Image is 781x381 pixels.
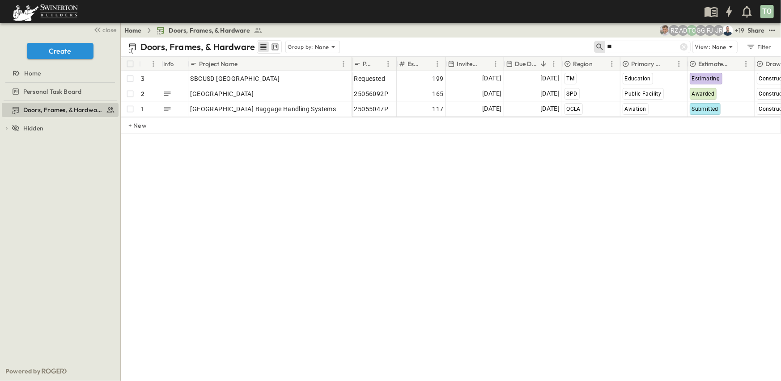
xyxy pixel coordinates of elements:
[2,103,119,117] div: Doors, Frames, & Hardwaretest
[713,25,724,36] div: Joshua Russell (joshua.russell@swinerton.com)
[573,59,593,68] p: Region
[141,89,145,98] p: 2
[741,59,751,69] button: Menu
[161,57,188,71] div: Info
[540,88,560,99] span: [DATE]
[258,42,269,52] button: row view
[660,25,671,36] img: Aaron Anderson (aaron.anderson@swinerton.com)
[139,57,161,71] div: #
[11,2,80,21] img: 6c363589ada0b36f064d841b69d3a419a338230e66bb0a533688fa5cc3e9e735.png
[712,42,726,51] p: None
[169,26,250,35] span: Doors, Frames, & Hardware
[698,59,729,68] p: Estimate Status
[705,25,715,36] div: Francisco J. Sanchez (frsanchez@swinerton.com)
[422,59,432,69] button: Sort
[432,89,443,98] span: 165
[373,59,383,69] button: Sort
[257,40,282,54] div: table view
[163,51,174,76] div: Info
[540,73,560,84] span: [DATE]
[490,59,501,69] button: Menu
[23,105,102,114] span: Doors, Frames, & Hardware
[692,106,719,112] span: Submitted
[338,59,349,69] button: Menu
[124,26,268,35] nav: breadcrumbs
[482,73,501,84] span: [DATE]
[515,59,537,68] p: Due Date
[432,59,443,69] button: Menu
[669,25,679,36] div: Robert Zeilinger (robert.zeilinger@swinerton.com)
[140,41,255,53] p: Doors, Frames, & Hardware
[24,69,41,78] span: Home
[288,42,313,51] p: Group by:
[695,42,710,52] p: View:
[760,5,774,18] div: TO
[731,59,741,69] button: Sort
[767,25,777,36] button: test
[747,26,765,35] div: Share
[2,85,117,98] a: Personal Task Board
[239,59,249,69] button: Sort
[383,59,394,69] button: Menu
[2,67,117,80] a: Home
[746,42,772,52] div: Filter
[692,75,720,82] span: Estimating
[687,25,697,36] div: Travis Osterloh (travis.osterloh@swinerton.com)
[743,41,774,53] button: Filter
[457,59,479,68] p: Invite Date
[722,25,733,36] img: Brandon Norcutt (brandon.norcutt@swinerton.com)
[90,23,119,36] button: close
[354,89,389,98] span: 25056092P
[432,74,443,83] span: 199
[315,42,329,51] p: None
[540,104,560,114] span: [DATE]
[696,25,706,36] div: Gerrad Gerber (gerrad.gerber@swinerton.com)
[480,59,490,69] button: Sort
[735,26,744,35] p: + 19
[548,59,559,69] button: Menu
[539,59,548,69] button: Sort
[482,104,501,114] span: [DATE]
[631,59,662,68] p: Primary Market
[23,124,43,133] span: Hidden
[2,84,119,99] div: Personal Task Boardtest
[625,91,662,97] span: Public Facility
[567,106,581,112] span: OCLA
[363,59,371,68] p: P-Code
[128,121,134,130] p: + New
[407,59,420,68] p: Estimate Number
[674,59,684,69] button: Menu
[760,4,775,19] button: TO
[354,105,389,113] span: 25055047P
[191,105,336,113] span: [GEOGRAPHIC_DATA] Baggage Handling Systems
[678,25,688,36] div: Alyssa De Robertis (aderoberti@swinerton.com)
[607,59,617,69] button: Menu
[692,91,715,97] span: Awarded
[625,75,651,82] span: Education
[567,75,575,82] span: TM
[482,88,501,99] span: [DATE]
[354,74,386,83] span: Requested
[124,26,142,35] a: Home
[103,25,117,34] span: close
[143,59,153,69] button: Sort
[199,59,238,68] p: Project Name
[594,59,604,69] button: Sort
[664,59,674,69] button: Sort
[23,87,81,96] span: Personal Task Board
[27,43,93,59] button: Create
[269,42,280,52] button: kanban view
[141,105,144,113] p: 1
[432,105,443,113] span: 117
[148,59,159,69] button: Menu
[567,91,577,97] span: SPD
[156,26,263,35] a: Doors, Frames, & Hardware
[2,104,117,116] a: Doors, Frames, & Hardware
[191,74,280,83] span: SBCUSD [GEOGRAPHIC_DATA]
[625,106,646,112] span: Aviation
[191,89,254,98] span: [GEOGRAPHIC_DATA]
[141,74,145,83] p: 3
